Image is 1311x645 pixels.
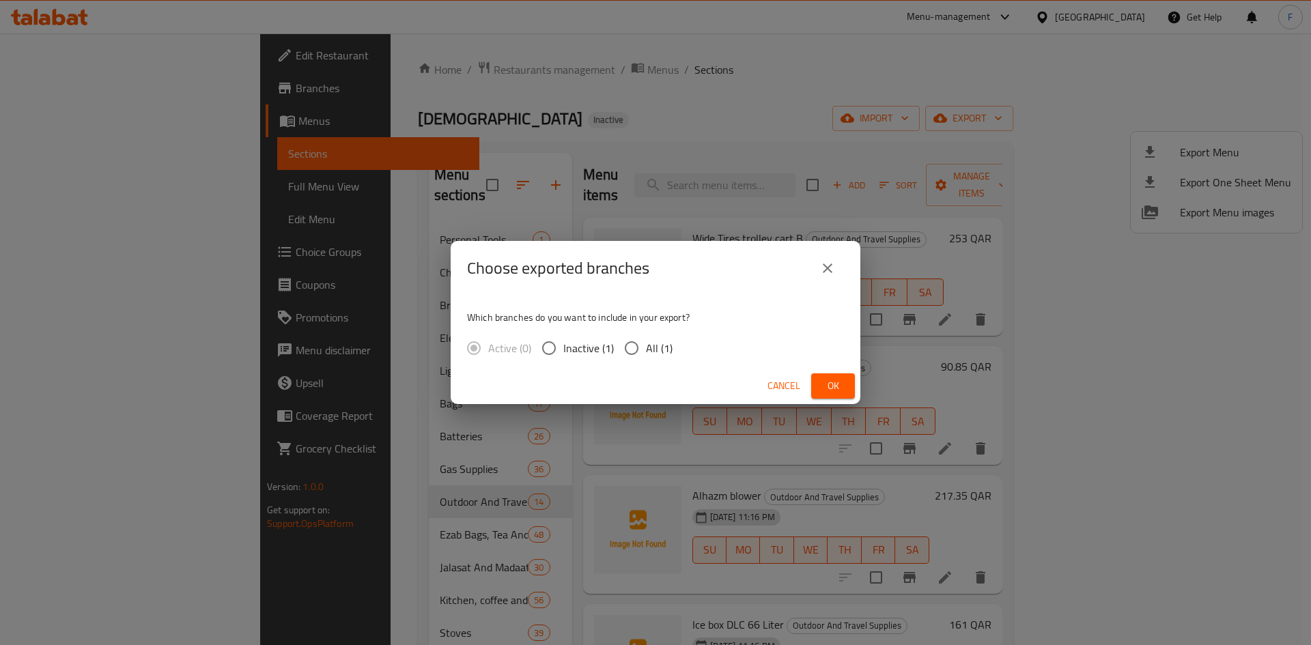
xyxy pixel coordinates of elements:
span: Inactive (1) [563,340,614,356]
button: close [811,252,844,285]
h2: Choose exported branches [467,257,649,279]
p: Which branches do you want to include in your export? [467,311,844,324]
span: Cancel [767,377,800,395]
button: Ok [811,373,855,399]
button: Cancel [762,373,806,399]
span: Active (0) [488,340,531,356]
span: Ok [822,377,844,395]
span: All (1) [646,340,673,356]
